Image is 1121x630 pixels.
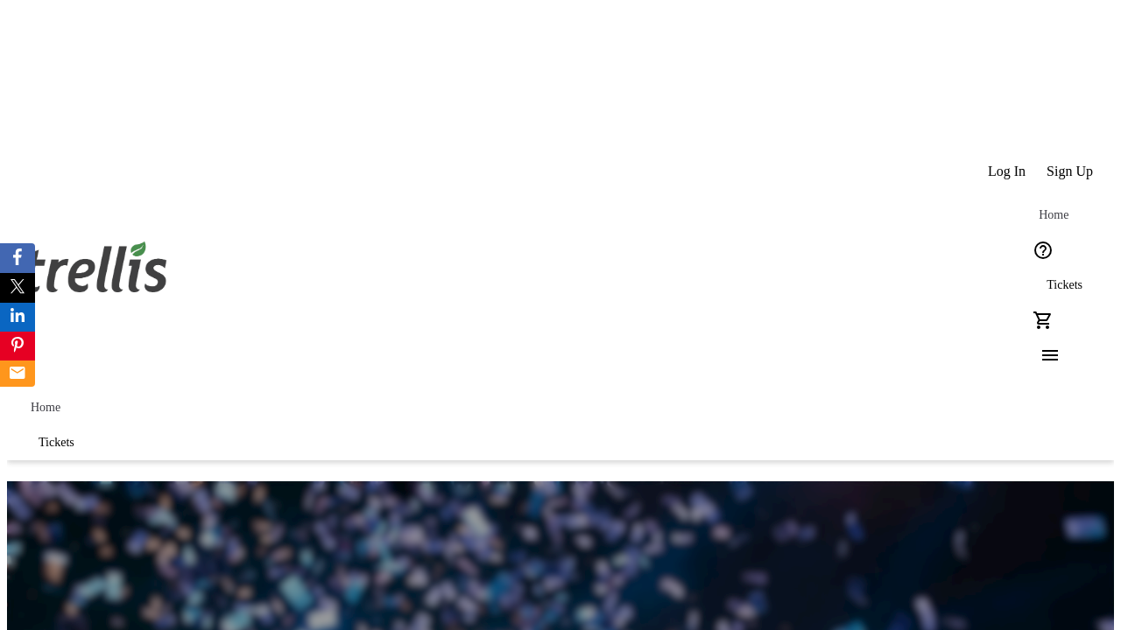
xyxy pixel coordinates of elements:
[977,154,1036,189] button: Log In
[1026,233,1061,268] button: Help
[1047,164,1093,179] span: Sign Up
[31,401,60,415] span: Home
[1036,154,1103,189] button: Sign Up
[18,222,173,310] img: Orient E2E Organization rARU22QBw2's Logo
[1039,208,1068,222] span: Home
[39,436,74,450] span: Tickets
[1047,278,1082,292] span: Tickets
[1026,268,1103,303] a: Tickets
[1026,303,1061,338] button: Cart
[1026,338,1061,373] button: Menu
[1026,198,1082,233] a: Home
[18,425,95,460] a: Tickets
[988,164,1026,179] span: Log In
[18,390,74,425] a: Home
